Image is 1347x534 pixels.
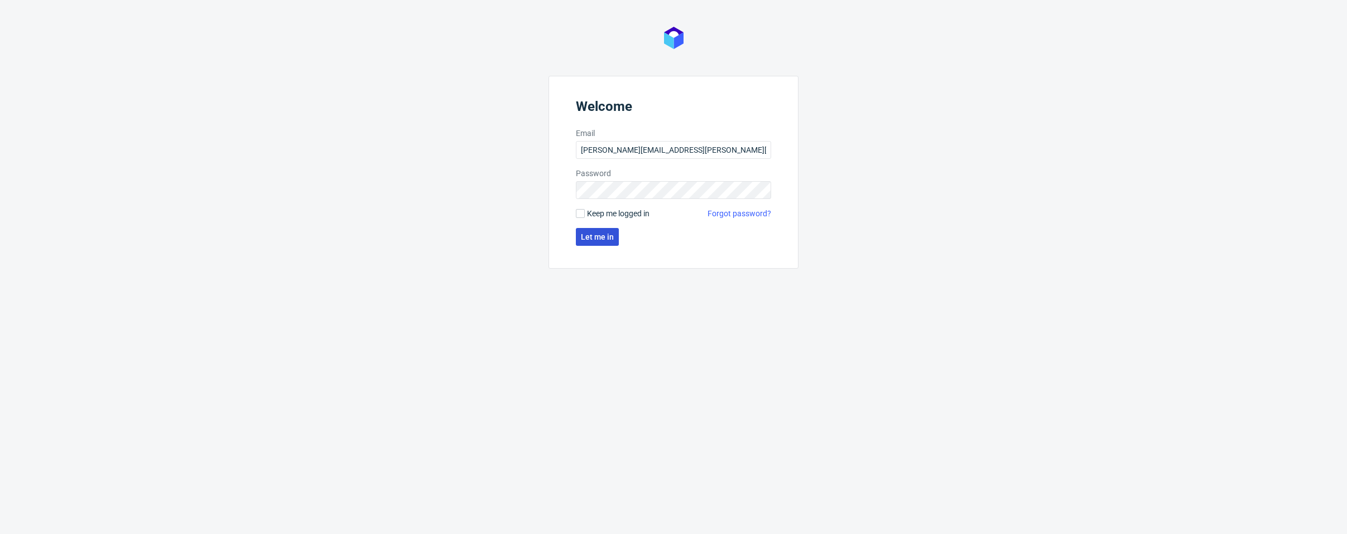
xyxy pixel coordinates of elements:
[576,168,771,179] label: Password
[708,208,771,219] a: Forgot password?
[581,233,614,241] span: Let me in
[576,128,771,139] label: Email
[576,141,771,159] input: you@youremail.com
[587,208,650,219] span: Keep me logged in
[576,228,619,246] button: Let me in
[576,99,771,119] header: Welcome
